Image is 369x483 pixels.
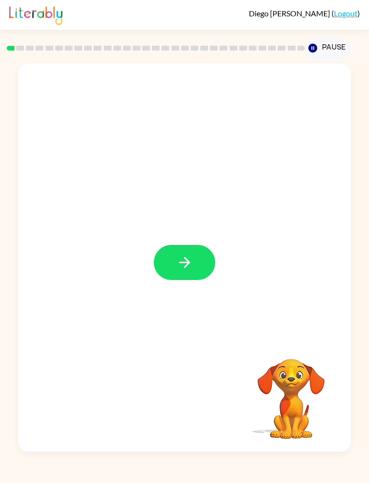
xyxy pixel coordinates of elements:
img: Literably [9,4,62,25]
span: Diego [PERSON_NAME] [249,9,332,18]
a: Logout [334,9,357,18]
video: Your browser must support playing .mp4 files to use Literably. Please try using another browser. [243,344,339,440]
div: ( ) [249,9,360,18]
button: Pause [305,37,350,59]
